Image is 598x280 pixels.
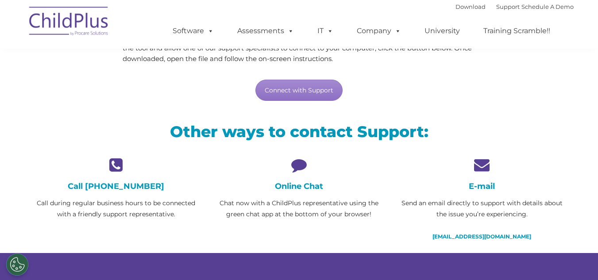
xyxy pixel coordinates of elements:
[397,181,567,191] h4: E-mail
[475,22,559,40] a: Training Scramble!!
[496,3,520,10] a: Support
[455,3,574,10] font: |
[31,198,201,220] p: Call during regular business hours to be connected with a friendly support representative.
[416,22,469,40] a: University
[214,181,384,191] h4: Online Chat
[255,80,343,101] a: Connect with Support
[348,22,410,40] a: Company
[521,3,574,10] a: Schedule A Demo
[214,198,384,220] p: Chat now with a ChildPlus representative using the green chat app at the bottom of your browser!
[432,233,531,240] a: [EMAIL_ADDRESS][DOMAIN_NAME]
[309,22,342,40] a: IT
[164,22,223,40] a: Software
[31,181,201,191] h4: Call [PHONE_NUMBER]
[397,198,567,220] p: Send an email directly to support with details about the issue you’re experiencing.
[455,3,486,10] a: Download
[25,0,113,45] img: ChildPlus by Procare Solutions
[31,122,567,142] h2: Other ways to contact Support:
[6,253,28,276] button: Cookies Settings
[228,22,303,40] a: Assessments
